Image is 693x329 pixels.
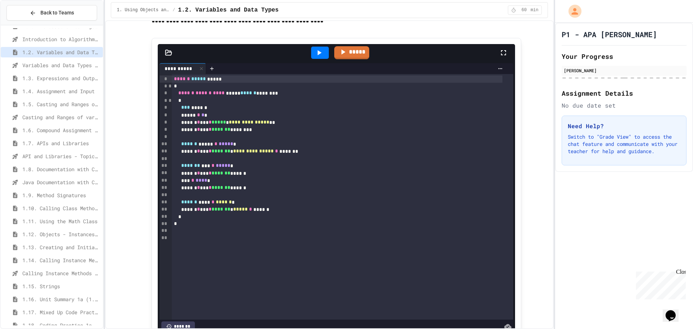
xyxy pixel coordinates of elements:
h3: Need Help? [568,122,680,130]
div: No due date set [562,101,687,110]
span: 1.12. Objects - Instances of Classes [22,230,100,238]
span: 1.5. Casting and Ranges of Values [22,100,100,108]
span: Back to Teams [40,9,74,17]
span: 1.17. Mixed Up Code Practice 1.1-1.6 [22,308,100,316]
p: Switch to "Grade View" to access the chat feature and communicate with your teacher for help and ... [568,133,680,155]
span: 1.4. Assignment and Input [22,87,100,95]
span: 60 [518,7,530,13]
span: 1.11. Using the Math Class [22,217,100,225]
div: Chat with us now!Close [3,3,50,46]
h2: Assignment Details [562,88,687,98]
div: My Account [561,3,583,20]
iframe: chat widget [633,269,686,299]
span: 1.13. Creating and Initializing Objects: Constructors [22,243,100,251]
span: Introduction to Algorithms, Programming, and Compilers [22,35,100,43]
span: 1.18. Coding Practice 1a (1.1-1.6) [22,321,100,329]
span: 1.16. Unit Summary 1a (1.1-1.6) [22,295,100,303]
span: 1.2. Variables and Data Types [178,6,278,14]
span: 1. Using Objects and Methods [117,7,170,13]
span: Casting and Ranges of variables - Quiz [22,113,100,121]
span: 1.6. Compound Assignment Operators [22,126,100,134]
iframe: chat widget [663,300,686,322]
span: 1.2. Variables and Data Types [22,48,100,56]
span: 1.9. Method Signatures [22,191,100,199]
span: / [173,7,175,13]
span: Variables and Data Types - Quiz [22,61,100,69]
span: min [531,7,539,13]
span: 1.3. Expressions and Output [New] [22,74,100,82]
span: 1.14. Calling Instance Methods [22,256,100,264]
h1: P1 - APA [PERSON_NAME] [562,29,657,39]
span: API and Libraries - Topic 1.7 [22,152,100,160]
span: Java Documentation with Comments - Topic 1.8 [22,178,100,186]
span: Calling Instance Methods - Topic 1.14 [22,269,100,277]
span: 1.8. Documentation with Comments and Preconditions [22,165,100,173]
span: 1.10. Calling Class Methods [22,204,100,212]
button: Back to Teams [6,5,97,21]
h2: Your Progress [562,51,687,61]
span: 1.7. APIs and Libraries [22,139,100,147]
div: [PERSON_NAME] [564,67,684,74]
span: 1.15. Strings [22,282,100,290]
